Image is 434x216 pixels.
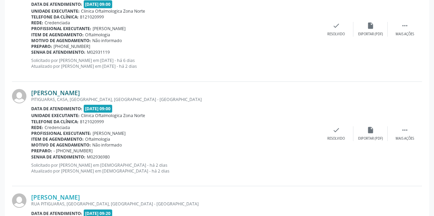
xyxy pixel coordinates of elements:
span: Credenciada [45,125,70,130]
img: img [12,193,26,208]
b: Rede: [31,125,43,130]
div: Mais ações [396,136,414,141]
b: Unidade executante: [31,8,80,14]
b: Preparo: [31,148,52,154]
span: [DATE] 09:00 [84,105,113,113]
p: Solicitado por [PERSON_NAME] em [DEMOGRAPHIC_DATA] - há 2 dias Atualizado por [PERSON_NAME] em [D... [31,162,319,174]
span: 8121020999 [80,14,104,20]
b: Telefone da clínica: [31,14,79,20]
span: [PERSON_NAME] [93,130,126,136]
span: Clinica Oftalmologica Zona Norte [81,113,145,118]
span: Oftalmologia [85,136,110,142]
b: Rede: [31,20,43,26]
b: Senha de atendimento: [31,49,85,55]
b: Data de atendimento: [31,1,82,7]
span: Não informado [92,38,122,43]
i:  [401,126,409,134]
span: - [PHONE_NUMBER] [54,148,93,154]
b: Profissional executante: [31,26,91,31]
span: Clinica Oftalmologica Zona Norte [81,8,145,14]
b: Motivo de agendamento: [31,38,91,43]
b: Data de atendimento: [31,106,82,112]
b: Motivo de agendamento: [31,142,91,148]
b: Senha de atendimento: [31,154,85,160]
b: Item de agendamento: [31,136,84,142]
span: Não informado [92,142,122,148]
div: PITIGUARAS, CASA, [GEOGRAPHIC_DATA], [GEOGRAPHIC_DATA] - [GEOGRAPHIC_DATA] [31,97,319,102]
div: Exportar (PDF) [358,136,383,141]
span: M02931119 [87,49,110,55]
a: [PERSON_NAME] [31,89,80,97]
span: [DATE] 09:00 [84,0,113,8]
span: Credenciada [45,20,70,26]
a: [PERSON_NAME] [31,193,80,201]
div: Resolvido [327,32,345,37]
i: insert_drive_file [367,126,374,134]
b: Telefone da clínica: [31,119,79,125]
b: Unidade executante: [31,113,80,118]
div: Resolvido [327,136,345,141]
i:  [401,22,409,29]
b: Item de agendamento: [31,32,84,38]
span: [PERSON_NAME] [93,26,126,31]
div: Exportar (PDF) [358,32,383,37]
b: Profissional executante: [31,130,91,136]
span: M02936980 [87,154,110,160]
i: check [332,22,340,29]
img: img [12,89,26,103]
span: [PHONE_NUMBER] [54,43,90,49]
span: 8121020999 [80,119,104,125]
i: insert_drive_file [367,22,374,29]
span: Oftalmologia [85,32,110,38]
i: check [332,126,340,134]
b: Preparo: [31,43,52,49]
div: Mais ações [396,32,414,37]
div: RUA PITIGUARAS, [GEOGRAPHIC_DATA], [GEOGRAPHIC_DATA] - [GEOGRAPHIC_DATA] [31,201,319,207]
p: Solicitado por [PERSON_NAME] em [DATE] - há 6 dias Atualizado por [PERSON_NAME] em [DATE] - há 2 ... [31,58,319,69]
